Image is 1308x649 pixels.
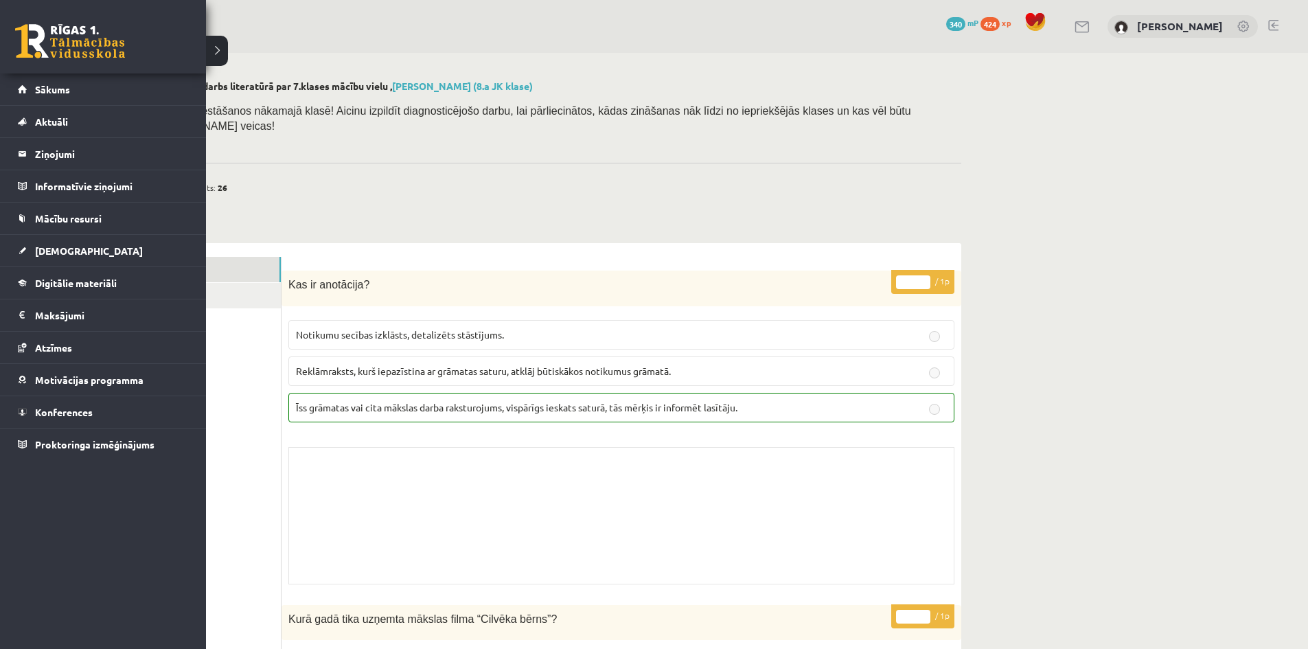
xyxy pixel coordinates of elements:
[18,73,189,105] a: Sākums
[35,138,189,170] legend: Ziņojumi
[35,83,70,95] span: Sākums
[18,106,189,137] a: Aktuāli
[1002,17,1011,28] span: xp
[1137,19,1223,33] a: [PERSON_NAME]
[35,406,93,418] span: Konferences
[218,177,227,198] span: 26
[891,270,954,294] p: / 1p
[35,341,72,354] span: Atzīmes
[946,17,978,28] a: 340 mP
[929,367,940,378] input: Reklāmraksts, kurš iepazīstina ar grāmatas saturu, atklāj būtiskākos notikumus grāmatā.
[392,80,533,92] a: [PERSON_NAME] (8.a JK klase)
[35,299,189,331] legend: Maksājumi
[15,24,125,58] a: Rīgas 1. Tālmācības vidusskola
[288,613,557,625] span: Kurā gadā tika uzņemta mākslas filma “Cilvēka bērns”?
[296,365,671,377] span: Reklāmraksts, kurš iepazīstina ar grāmatas saturu, atklāj būtiskākos notikumus grāmatā.
[82,105,911,132] span: Labdien! Sveicu Tevi ar iestāšanos nākamajā klasē! Aicinu izpildīt diagnosticējošo darbu, lai pār...
[18,429,189,460] a: Proktoringa izmēģinājums
[18,235,189,266] a: [DEMOGRAPHIC_DATA]
[18,170,189,202] a: Informatīvie ziņojumi
[18,267,189,299] a: Digitālie materiāli
[35,244,143,257] span: [DEMOGRAPHIC_DATA]
[18,396,189,428] a: Konferences
[35,374,144,386] span: Motivācijas programma
[980,17,1018,28] a: 424 xp
[929,331,940,342] input: Notikumu secības izklāsts, detalizēts stāstījums.
[18,332,189,363] a: Atzīmes
[18,299,189,331] a: Maksājumi
[18,138,189,170] a: Ziņojumi
[929,404,940,415] input: Īss grāmatas vai cita mākslas darba raksturojums, vispārīgs ieskats saturā, tās mērķis ir informē...
[82,80,961,92] h2: 8.klases diagnosticējošais darbs literatūrā par 7.klases mācību vielu ,
[18,364,189,396] a: Motivācijas programma
[288,279,369,291] span: Kas ir anotācija?
[35,115,68,128] span: Aktuāli
[35,170,189,202] legend: Informatīvie ziņojumi
[967,17,978,28] span: mP
[35,212,102,225] span: Mācību resursi
[296,401,737,413] span: Īss grāmatas vai cita mākslas darba raksturojums, vispārīgs ieskats saturā, tās mērķis ir informē...
[18,203,189,234] a: Mācību resursi
[891,604,954,628] p: / 1p
[296,328,504,341] span: Notikumu secības izklāsts, detalizēts stāstījums.
[35,438,154,451] span: Proktoringa izmēģinājums
[35,277,117,289] span: Digitālie materiāli
[946,17,965,31] span: 340
[1114,21,1128,34] img: Margarita Borsa
[980,17,1000,31] span: 424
